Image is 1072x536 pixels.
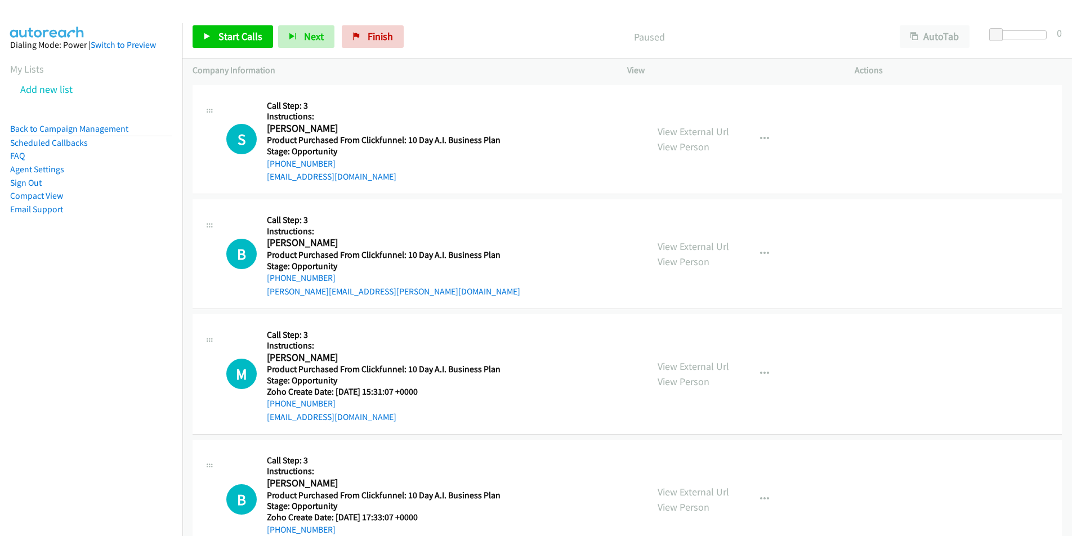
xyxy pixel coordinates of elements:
h2: [PERSON_NAME] [267,122,497,135]
a: Back to Campaign Management [10,123,128,134]
p: View [627,64,834,77]
a: View External Url [658,485,729,498]
h5: Stage: Opportunity [267,501,501,512]
div: The call is yet to be attempted [226,359,257,389]
h5: Product Purchased From Clickfunnel: 10 Day A.I. Business Plan [267,490,501,501]
a: Start Calls [193,25,273,48]
h5: Call Step: 3 [267,100,501,111]
h1: B [226,484,257,515]
div: The call is yet to be attempted [226,124,257,154]
a: View Person [658,501,709,513]
button: AutoTab [900,25,970,48]
a: [PHONE_NUMBER] [267,398,336,409]
h5: Instructions: [267,466,501,477]
a: View External Url [658,125,729,138]
a: View Person [658,375,709,388]
h1: S [226,124,257,154]
a: Sign Out [10,177,42,188]
button: Next [278,25,334,48]
a: Compact View [10,190,63,201]
div: The call is yet to be attempted [226,239,257,269]
a: Finish [342,25,404,48]
h1: M [226,359,257,389]
div: The call is yet to be attempted [226,484,257,515]
h2: [PERSON_NAME] [267,236,497,249]
div: Dialing Mode: Power | [10,38,172,52]
p: Company Information [193,64,607,77]
a: [PHONE_NUMBER] [267,273,336,283]
a: Scheduled Callbacks [10,137,88,148]
div: 0 [1057,25,1062,41]
a: View Person [658,255,709,268]
a: FAQ [10,150,25,161]
a: My Lists [10,62,44,75]
a: Agent Settings [10,164,64,175]
h5: Instructions: [267,340,501,351]
h2: [PERSON_NAME] [267,477,497,490]
p: Paused [419,29,879,44]
span: Next [304,30,324,43]
a: [PHONE_NUMBER] [267,158,336,169]
h1: B [226,239,257,269]
h5: Product Purchased From Clickfunnel: 10 Day A.I. Business Plan [267,364,501,375]
a: [EMAIL_ADDRESS][DOMAIN_NAME] [267,171,396,182]
h5: Zoho Create Date: [DATE] 15:31:07 +0000 [267,386,501,397]
div: Delay between calls (in seconds) [995,30,1047,39]
h5: Product Purchased From Clickfunnel: 10 Day A.I. Business Plan [267,135,501,146]
h5: Call Step: 3 [267,215,520,226]
h5: Instructions: [267,226,520,237]
h5: Instructions: [267,111,501,122]
h5: Call Step: 3 [267,329,501,341]
a: [PERSON_NAME][EMAIL_ADDRESS][PERSON_NAME][DOMAIN_NAME] [267,286,520,297]
h5: Stage: Opportunity [267,261,520,272]
a: Email Support [10,204,63,215]
span: Start Calls [218,30,262,43]
a: Add new list [20,83,73,96]
a: View External Url [658,240,729,253]
a: [PHONE_NUMBER] [267,524,336,535]
h5: Product Purchased From Clickfunnel: 10 Day A.I. Business Plan [267,249,520,261]
h5: Zoho Create Date: [DATE] 17:33:07 +0000 [267,512,501,523]
a: View Person [658,140,709,153]
h5: Stage: Opportunity [267,375,501,386]
a: Switch to Preview [91,39,156,50]
h2: [PERSON_NAME] [267,351,497,364]
p: Actions [855,64,1062,77]
h5: Stage: Opportunity [267,146,501,157]
a: View External Url [658,360,729,373]
span: Finish [368,30,393,43]
a: [EMAIL_ADDRESS][DOMAIN_NAME] [267,412,396,422]
h5: Call Step: 3 [267,455,501,466]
